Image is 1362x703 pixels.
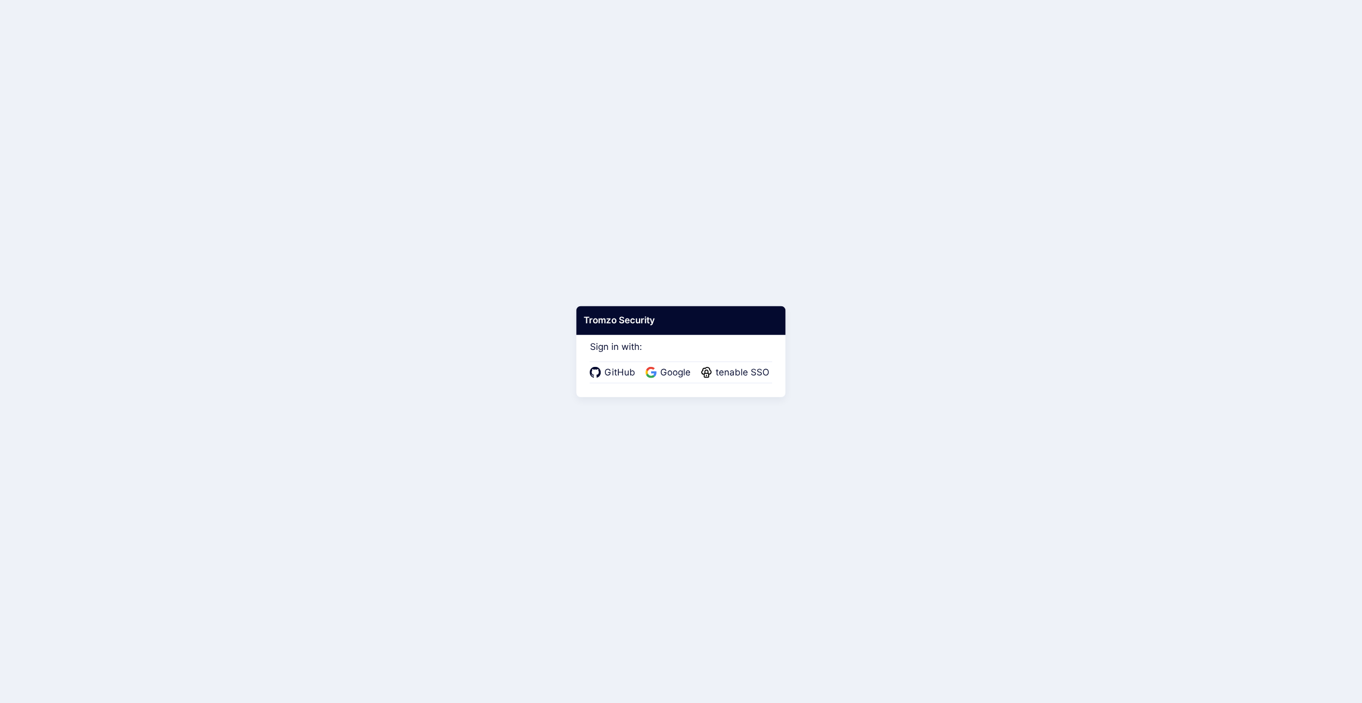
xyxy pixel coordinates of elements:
div: Sign in with: [590,327,773,383]
a: tenable SSO [701,366,773,380]
span: Google [657,366,694,380]
div: Tromzo Security [576,306,785,335]
a: GitHub [590,366,638,380]
span: GitHub [601,366,638,380]
a: Google [646,366,694,380]
span: tenable SSO [712,366,773,380]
